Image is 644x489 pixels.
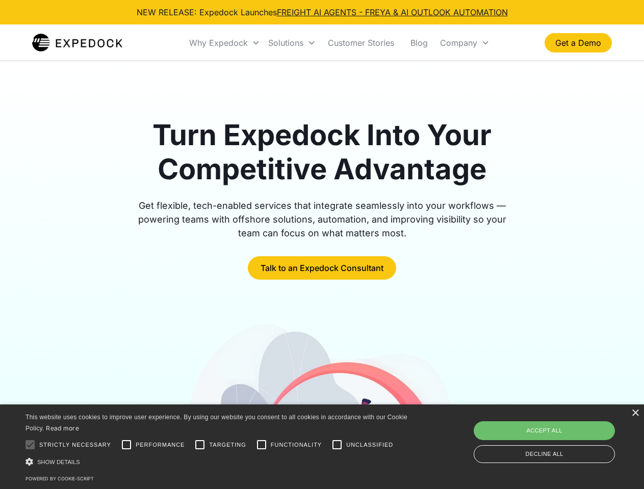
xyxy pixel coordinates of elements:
[32,33,122,53] img: Expedock Logo
[268,38,303,48] div: Solutions
[185,25,264,60] div: Why Expedock
[46,424,79,432] a: Read more
[277,7,508,17] a: FREIGHT AI AGENTS - FREYA & AI OUTLOOK AUTOMATION
[474,379,644,489] iframe: Chat Widget
[264,25,320,60] div: Solutions
[346,441,393,449] span: Unclassified
[440,38,477,48] div: Company
[545,33,612,52] a: Get a Demo
[137,6,508,18] div: NEW RELEASE: Expedock Launches
[126,118,518,186] h1: Turn Expedock Into Your Competitive Advantage
[248,256,396,280] a: Talk to an Expedock Consultant
[402,25,436,60] a: Blog
[136,441,185,449] span: Performance
[25,456,411,467] div: Show details
[209,441,246,449] span: Targeting
[32,33,122,53] a: home
[189,38,248,48] div: Why Expedock
[320,25,402,60] a: Customer Stories
[271,441,322,449] span: Functionality
[25,414,407,432] span: This website uses cookies to improve user experience. By using our website you consent to all coo...
[25,476,94,481] a: Powered by cookie-script
[126,199,518,240] div: Get flexible, tech-enabled services that integrate seamlessly into your workflows — powering team...
[39,441,111,449] span: Strictly necessary
[436,25,494,60] div: Company
[37,459,80,465] span: Show details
